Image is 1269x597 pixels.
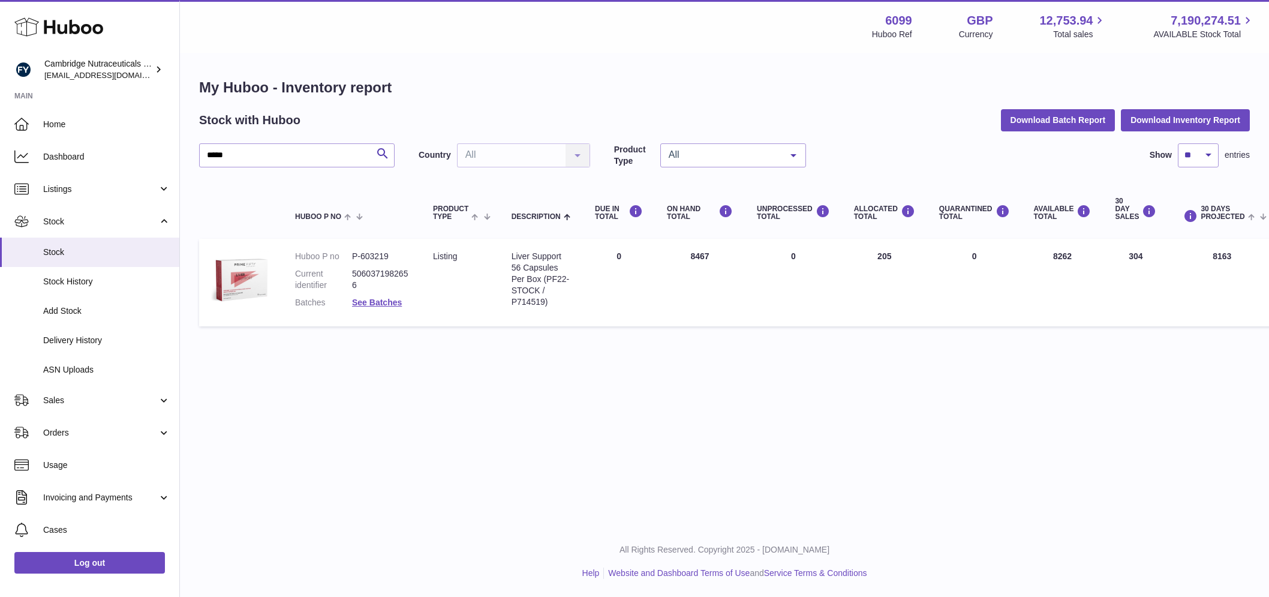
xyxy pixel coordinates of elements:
[583,239,655,326] td: 0
[854,205,915,221] div: ALLOCATED Total
[295,297,352,308] dt: Batches
[959,29,993,40] div: Currency
[43,119,170,130] span: Home
[614,144,654,167] label: Product Type
[295,268,352,291] dt: Current identifier
[512,251,571,307] div: Liver Support 56 Capsules Per Box (PF22-STOCK / P714519)
[1103,239,1168,326] td: 304
[1115,197,1156,221] div: 30 DAY SALES
[43,460,170,471] span: Usage
[43,247,170,258] span: Stock
[352,268,409,291] dd: 5060371982656
[666,149,781,161] span: All
[1171,13,1241,29] span: 7,190,274.51
[43,305,170,317] span: Add Stock
[44,70,176,80] span: [EMAIL_ADDRESS][DOMAIN_NAME]
[1153,13,1255,40] a: 7,190,274.51 AVAILABLE Stock Total
[43,151,170,163] span: Dashboard
[1121,109,1250,131] button: Download Inventory Report
[419,149,451,161] label: Country
[1034,205,1091,221] div: AVAILABLE Total
[43,427,158,439] span: Orders
[1150,149,1172,161] label: Show
[199,112,300,128] h2: Stock with Huboo
[1001,109,1115,131] button: Download Batch Report
[655,239,745,326] td: 8467
[43,524,170,536] span: Cases
[1225,149,1250,161] span: entries
[295,251,352,262] dt: Huboo P no
[667,205,733,221] div: ON HAND Total
[745,239,842,326] td: 0
[1053,29,1106,40] span: Total sales
[352,251,409,262] dd: P-603219
[211,251,271,311] img: product image
[190,544,1259,556] p: All Rights Reserved. Copyright 2025 - [DOMAIN_NAME]
[604,568,867,579] li: and
[1039,13,1093,29] span: 12,753.94
[43,364,170,376] span: ASN Uploads
[764,568,867,578] a: Service Terms & Conditions
[1039,13,1106,40] a: 12,753.94 Total sales
[44,58,152,81] div: Cambridge Nutraceuticals Ltd
[43,492,158,503] span: Invoicing and Payments
[608,568,750,578] a: Website and Dashboard Terms of Use
[842,239,927,326] td: 205
[595,205,643,221] div: DUE IN TOTAL
[1153,29,1255,40] span: AVAILABLE Stock Total
[757,205,830,221] div: UNPROCESSED Total
[1201,205,1244,221] span: 30 DAYS PROJECTED
[43,395,158,406] span: Sales
[1022,239,1103,326] td: 8262
[582,568,600,578] a: Help
[967,13,993,29] strong: GBP
[14,552,165,574] a: Log out
[43,335,170,346] span: Delivery History
[939,205,1010,221] div: QUARANTINED Total
[43,276,170,287] span: Stock History
[433,251,457,261] span: listing
[14,61,32,79] img: huboo@camnutra.com
[872,29,912,40] div: Huboo Ref
[43,184,158,195] span: Listings
[972,251,977,261] span: 0
[885,13,912,29] strong: 6099
[512,213,561,221] span: Description
[352,298,402,307] a: See Batches
[43,216,158,227] span: Stock
[433,205,468,221] span: Product Type
[295,213,341,221] span: Huboo P no
[199,78,1250,97] h1: My Huboo - Inventory report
